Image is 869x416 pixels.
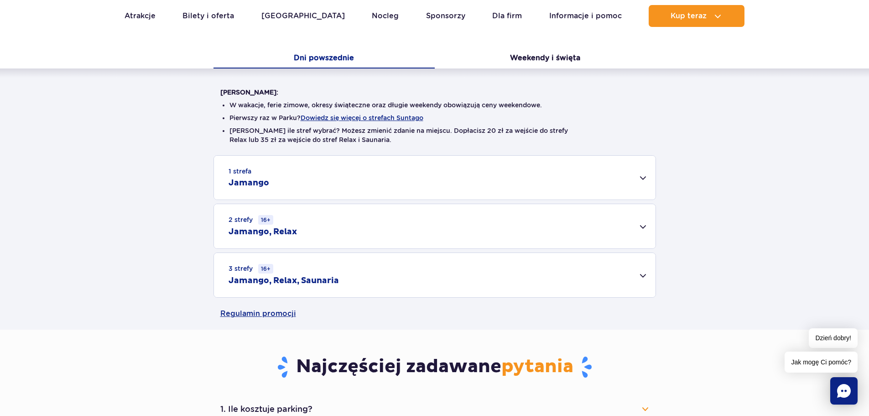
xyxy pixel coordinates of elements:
a: Dla firm [492,5,522,27]
a: Sponsorzy [426,5,465,27]
a: Informacje i pomoc [549,5,622,27]
button: Dowiedz się więcej o strefach Suntago [301,114,423,121]
li: [PERSON_NAME] ile stref wybrać? Możesz zmienić zdanie na miejscu. Dopłacisz 20 zł za wejście do s... [229,126,640,144]
small: 16+ [258,215,273,225]
small: 3 strefy [229,264,273,274]
small: 2 strefy [229,215,273,225]
span: pytania [501,355,573,378]
small: 16+ [258,264,273,274]
button: Kup teraz [649,5,744,27]
a: Bilety i oferta [182,5,234,27]
a: Atrakcje [125,5,156,27]
small: 1 strefa [229,167,251,176]
span: Dzień dobry! [809,328,858,348]
h3: Najczęściej zadawane [220,355,649,379]
a: Regulamin promocji [220,298,649,330]
div: Chat [830,377,858,405]
h2: Jamango [229,178,269,189]
h2: Jamango, Relax [229,226,297,237]
strong: [PERSON_NAME]: [220,89,278,96]
a: Nocleg [372,5,399,27]
h2: Jamango, Relax, Saunaria [229,275,339,286]
span: Kup teraz [671,12,707,20]
span: Jak mogę Ci pomóc? [785,352,858,373]
li: W wakacje, ferie zimowe, okresy świąteczne oraz długie weekendy obowiązują ceny weekendowe. [229,100,640,110]
button: Dni powszednie [213,49,435,68]
button: Weekendy i święta [435,49,656,68]
li: Pierwszy raz w Parku? [229,113,640,122]
a: [GEOGRAPHIC_DATA] [261,5,345,27]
